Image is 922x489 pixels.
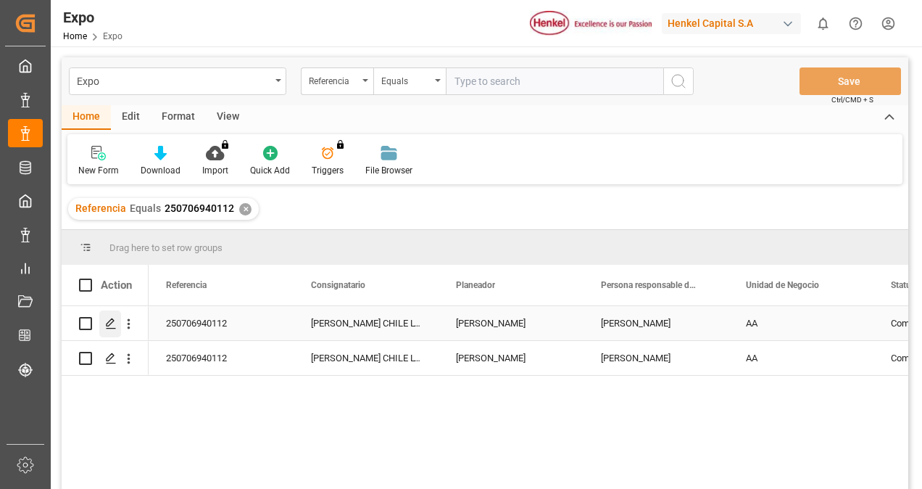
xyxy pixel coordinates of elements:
div: 250706940112 [149,306,294,340]
div: Press SPACE to select this row. [62,306,149,341]
div: [PERSON_NAME] [439,306,583,340]
span: Status [891,280,915,290]
div: [PERSON_NAME] [439,341,583,375]
div: [PERSON_NAME] [583,306,728,340]
div: Equals [381,71,431,88]
div: New Form [78,164,119,177]
button: show 0 new notifications [807,7,839,40]
a: Home [63,31,87,41]
span: Persona responsable de seguimiento [601,280,698,290]
button: Henkel Capital S.A [662,9,807,37]
div: Download [141,164,180,177]
span: Planeador [456,280,495,290]
div: Quick Add [250,164,290,177]
span: Unidad de Negocio [746,280,819,290]
img: Henkel%20logo.jpg_1689854090.jpg [530,11,652,36]
div: View [206,105,250,130]
div: [PERSON_NAME] [583,341,728,375]
button: open menu [301,67,373,95]
span: 250706940112 [165,202,234,214]
div: AA [728,341,873,375]
div: Home [62,105,111,130]
button: Save [800,67,901,95]
input: Type to search [446,67,663,95]
div: AA [728,306,873,340]
div: Referencia [309,71,358,88]
span: Referencia [75,202,126,214]
span: Referencia [166,280,207,290]
div: ✕ [239,203,252,215]
button: search button [663,67,694,95]
button: open menu [69,67,286,95]
div: Press SPACE to select this row. [62,341,149,376]
div: Action [101,279,132,292]
div: File Browser [365,164,412,177]
div: Expo [77,71,270,89]
div: [PERSON_NAME] CHILE LTDA. [294,306,439,340]
div: Format [151,105,206,130]
span: Drag here to set row groups [109,242,223,253]
button: open menu [373,67,446,95]
div: Henkel Capital S.A [662,13,801,34]
div: 250706940112 [149,341,294,375]
span: Consignatario [311,280,365,290]
span: Equals [130,202,161,214]
div: Edit [111,105,151,130]
span: Ctrl/CMD + S [831,94,873,105]
button: Help Center [839,7,872,40]
div: [PERSON_NAME] CHILE LTDA. [294,341,439,375]
div: Expo [63,7,122,28]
